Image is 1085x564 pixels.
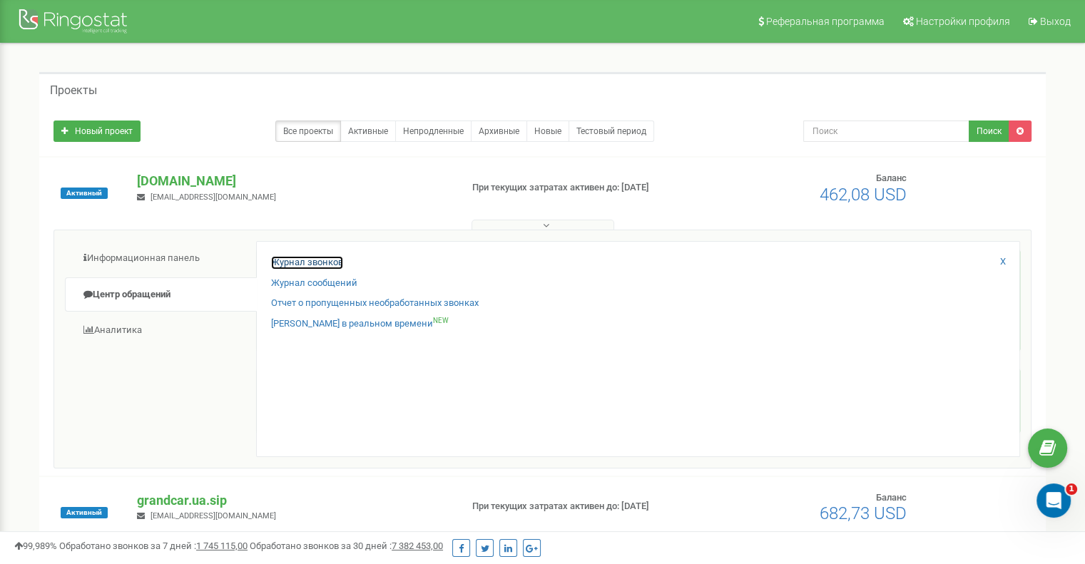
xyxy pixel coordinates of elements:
[275,121,341,142] a: Все проекты
[526,121,569,142] a: Новые
[271,317,449,331] a: [PERSON_NAME] в реальном времениNEW
[392,540,443,551] u: 7 382 453,00
[1036,483,1071,518] iframe: Intercom live chat
[569,121,654,142] a: Тестовый период
[151,511,276,521] span: [EMAIL_ADDRESS][DOMAIN_NAME]
[433,317,449,324] sup: NEW
[271,256,343,270] a: Журнал звонков
[395,121,472,142] a: Непродленные
[271,297,479,310] a: Отчет о пропущенных необработанных звонках
[916,16,1010,27] span: Настройки профиля
[1066,483,1077,495] span: 1
[61,188,108,199] span: Активный
[151,193,276,202] span: [EMAIL_ADDRESS][DOMAIN_NAME]
[14,540,57,551] span: 99,989%
[472,500,701,513] p: При текущих затратах активен до: [DATE]
[1000,255,1006,269] a: X
[61,507,108,518] span: Активный
[1040,16,1071,27] span: Выход
[50,84,97,97] h5: Проекты
[472,181,701,195] p: При текущих затратах активен до: [DATE]
[340,121,396,142] a: Активные
[876,492,907,503] span: Баланс
[271,277,357,290] a: Журнал сообщений
[65,313,257,348] a: Аналитика
[137,491,449,510] p: grandcar.ua.sip
[820,503,907,523] span: 682,73 USD
[250,540,443,551] span: Обработано звонков за 30 дней :
[876,173,907,183] span: Баланс
[471,121,527,142] a: Архивные
[137,172,449,190] p: [DOMAIN_NAME]
[54,121,141,142] a: Новый проект
[969,121,1009,142] button: Поиск
[803,121,969,142] input: Поиск
[59,540,248,551] span: Обработано звонков за 7 дней :
[766,16,885,27] span: Реферальная программа
[196,540,248,551] u: 1 745 115,00
[820,185,907,205] span: 462,08 USD
[65,241,257,276] a: Информационная панель
[65,277,257,312] a: Центр обращений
